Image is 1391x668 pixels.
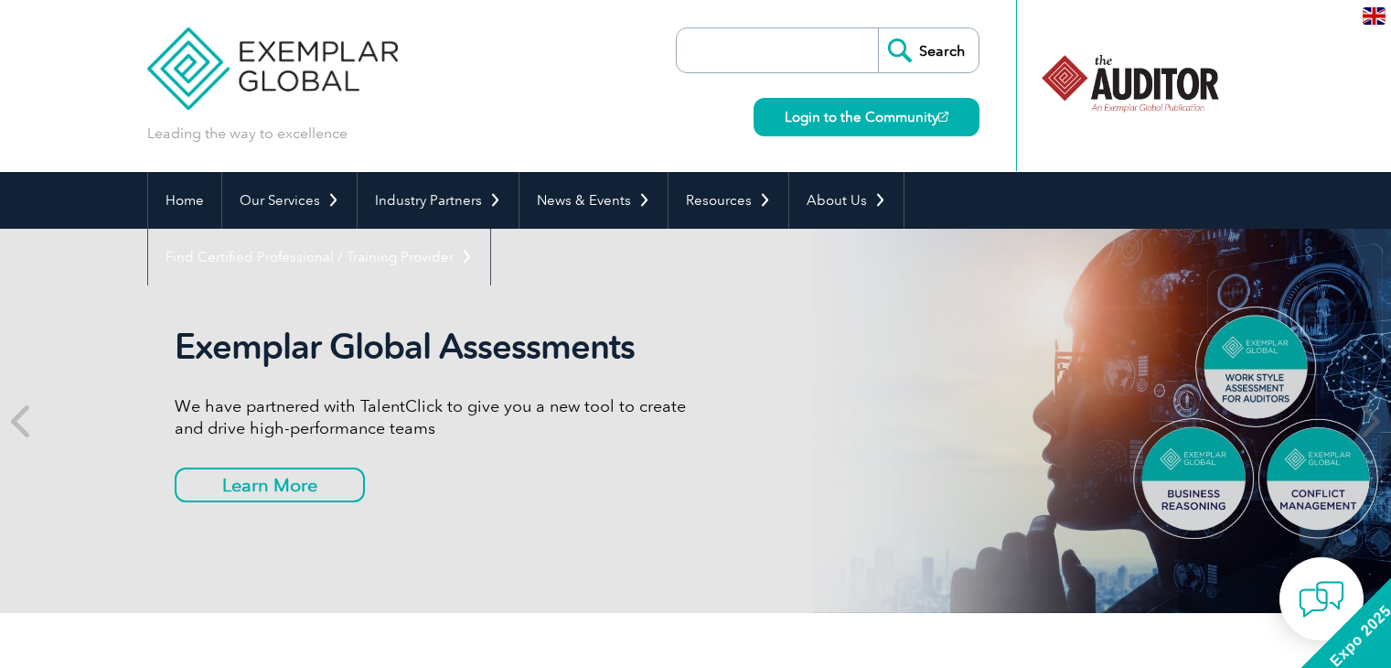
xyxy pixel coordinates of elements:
[878,28,979,72] input: Search
[1363,7,1386,25] img: en
[175,468,365,502] a: Learn More
[147,124,348,144] p: Leading the way to excellence
[175,326,696,368] h2: Exemplar Global Assessments
[148,229,490,286] a: Find Certified Professional / Training Provider
[358,172,519,229] a: Industry Partners
[175,395,696,439] p: We have partnered with TalentClick to give you a new tool to create and drive high-performance teams
[148,172,221,229] a: Home
[669,172,788,229] a: Resources
[222,172,357,229] a: Our Services
[754,98,979,136] a: Login to the Community
[789,172,904,229] a: About Us
[938,112,948,122] img: open_square.png
[519,172,668,229] a: News & Events
[1299,576,1344,622] img: contact-chat.png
